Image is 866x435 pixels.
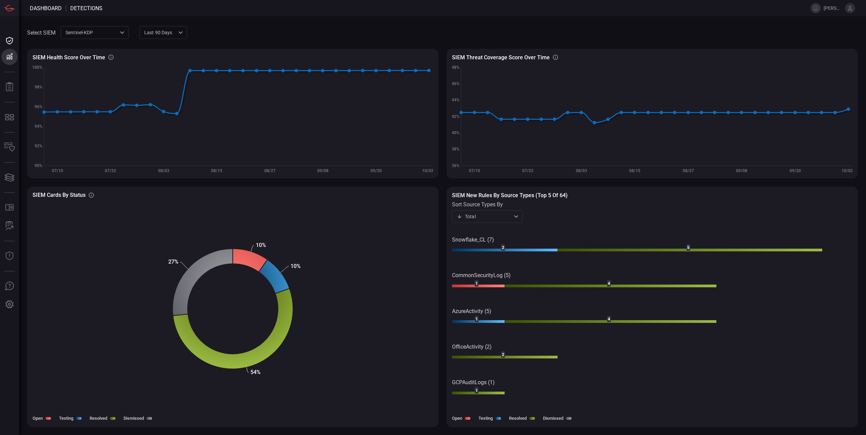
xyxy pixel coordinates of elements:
text: 5 [687,245,690,250]
text: Snowflake_CL (7) [452,236,494,243]
p: Sentinel-KDP [65,29,118,36]
span: Dashboard [30,5,62,12]
button: Ask Us A Question [1,278,18,294]
text: 07/22 [105,168,116,173]
text: 54% [250,369,261,375]
h3: SIEM Cards By Status [33,192,86,198]
label: sort source types by [452,201,523,208]
text: 94% [35,124,42,129]
text: 1 [475,281,478,286]
text: 08/03 [576,168,587,173]
button: Inventory [1,139,18,156]
text: 36% [452,163,459,168]
button: Detections [1,49,18,65]
text: 1 [475,317,478,322]
text: 38% [452,147,459,151]
button: Reports [1,79,18,95]
button: Threat Intelligence [1,248,18,264]
text: AzureActivity (5) [452,308,491,314]
text: 92% [35,144,42,148]
text: 08/15 [211,168,222,173]
text: 07/22 [522,168,533,173]
text: 10% [290,263,301,269]
text: 10/02 [422,168,433,173]
text: 09/20 [371,168,382,173]
text: CommonSecurityLog (5) [452,272,511,278]
span: [PERSON_NAME].[PERSON_NAME] [824,5,842,11]
text: OfficeActivity (2) [452,344,492,350]
button: ALERT ANALYSIS [1,218,18,234]
label: Resolved [90,416,107,421]
label: Open [452,416,462,421]
text: 10/02 [842,168,853,173]
button: Rule Catalog [1,200,18,216]
label: Resolved [509,416,527,421]
text: GCPAuditLogs (1) [452,379,495,386]
text: 08/27 [683,168,694,173]
text: 07/10 [469,168,480,173]
text: 40% [452,130,459,135]
text: 90% [35,163,42,168]
button: Cards [1,169,18,186]
text: 98% [35,85,42,89]
text: 08/03 [158,168,169,173]
text: 09/08 [736,168,747,173]
text: 4 [608,317,610,322]
text: 2 [502,245,504,250]
label: Testing [478,416,493,421]
text: 09/08 [317,168,328,173]
h3: SIEM Health Score Over Time [33,54,105,61]
text: 27% [168,258,178,265]
h3: SIEM Threat coverage score over time [452,54,550,61]
h3: SIEM New rules by source types (Top 5 of 64) [452,192,852,199]
text: 100% [32,65,42,70]
text: 46% [452,81,459,86]
text: 42% [452,114,459,119]
label: Dismissed [124,416,144,421]
text: 10% [256,242,266,248]
span: Detections [70,5,102,12]
text: 48% [452,65,459,70]
text: 07/10 [52,168,63,173]
label: Testing [59,416,73,421]
text: 96% [35,104,42,109]
label: Select SIEM [27,29,56,36]
label: Dismissed [543,416,563,421]
button: Preferences [1,296,18,313]
button: Dashboard [1,33,18,49]
label: Open [33,416,43,421]
text: 1 [475,388,478,393]
text: 4 [608,281,610,286]
text: 2 [502,352,504,357]
p: Last 90 days [144,29,176,36]
text: 09/20 [790,168,801,173]
text: 08/15 [629,168,640,173]
button: MITRE - Detection Posture [1,109,18,125]
div: Total [457,213,512,220]
text: 08/27 [264,168,276,173]
text: 44% [452,98,459,102]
